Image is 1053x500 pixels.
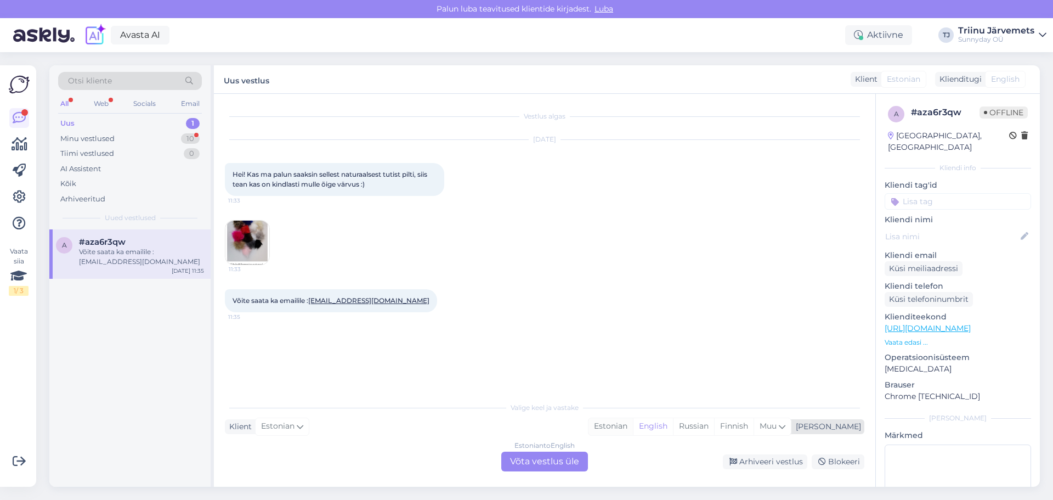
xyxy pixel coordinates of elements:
a: [URL][DOMAIN_NAME] [885,323,971,333]
div: Arhiveeri vestlus [723,454,807,469]
span: Offline [980,106,1028,119]
img: Askly Logo [9,74,30,95]
span: Võite saata ka emailile : [233,296,429,305]
p: Klienditeekond [885,311,1031,323]
span: Uued vestlused [105,213,156,223]
p: Vaata edasi ... [885,338,1031,347]
p: Kliendi nimi [885,214,1031,226]
div: English [633,418,673,435]
div: Estonian [588,418,633,435]
div: [PERSON_NAME] [885,413,1031,423]
span: Estonian [887,74,920,85]
div: Kõik [60,178,76,189]
img: Attachment [225,221,269,265]
span: Estonian [261,420,295,432]
div: Klient [225,421,252,432]
p: Kliendi email [885,250,1031,261]
span: Luba [591,4,616,14]
div: 10 [181,133,200,144]
div: Küsi meiliaadressi [885,261,963,276]
p: Märkmed [885,430,1031,441]
div: Võta vestlus üle [501,452,588,471]
div: Finnish [714,418,754,435]
div: 0 [184,148,200,159]
a: [EMAIL_ADDRESS][DOMAIN_NAME] [308,296,429,305]
span: 11:35 [228,313,269,321]
p: [MEDICAL_DATA] [885,363,1031,375]
span: a [894,110,899,118]
div: Aktiivne [845,25,912,45]
div: Klient [851,74,877,85]
div: Estonian to English [514,441,575,451]
div: Russian [673,418,714,435]
span: a [62,241,67,249]
span: Muu [760,421,777,431]
div: [DATE] 11:35 [172,267,204,275]
span: 11:33 [228,196,269,205]
div: Arhiveeritud [60,194,105,205]
div: Valige keel ja vastake [225,403,864,413]
label: Uus vestlus [224,72,269,87]
a: Triinu JärvemetsSunnyday OÜ [958,26,1046,44]
p: Kliendi tag'id [885,179,1031,191]
div: Email [179,97,202,111]
div: Küsi telefoninumbrit [885,292,973,307]
input: Lisa nimi [885,231,1018,243]
div: Sunnyday OÜ [958,35,1034,44]
div: Blokeeri [812,454,864,469]
span: 11:33 [229,265,270,273]
div: [DATE] [225,134,864,144]
div: 1 [186,118,200,129]
img: explore-ai [83,24,106,47]
p: Kliendi telefon [885,280,1031,292]
div: Web [92,97,111,111]
span: #aza6r3qw [79,237,126,247]
span: English [991,74,1020,85]
input: Lisa tag [885,193,1031,210]
div: Klienditugi [935,74,982,85]
div: Kliendi info [885,163,1031,173]
div: Vestlus algas [225,111,864,121]
span: Hei! Kas ma palun saaksin sellest naturaalsest tutist pilti, siis tean kas on kindlasti mulle õig... [233,170,429,188]
div: Socials [131,97,158,111]
div: Vaata siia [9,246,29,296]
div: Triinu Järvemets [958,26,1034,35]
div: Võite saata ka emailile : [EMAIL_ADDRESS][DOMAIN_NAME] [79,247,204,267]
div: [GEOGRAPHIC_DATA], [GEOGRAPHIC_DATA] [888,130,1009,153]
span: Otsi kliente [68,75,112,87]
div: Minu vestlused [60,133,115,144]
div: All [58,97,71,111]
div: 1 / 3 [9,286,29,296]
p: Brauser [885,379,1031,391]
a: Avasta AI [111,26,169,44]
div: [PERSON_NAME] [791,421,861,432]
div: Tiimi vestlused [60,148,114,159]
p: Chrome [TECHNICAL_ID] [885,391,1031,402]
div: Uus [60,118,75,129]
div: AI Assistent [60,164,101,175]
div: TJ [938,27,954,43]
div: # aza6r3qw [911,106,980,119]
p: Operatsioonisüsteem [885,352,1031,363]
